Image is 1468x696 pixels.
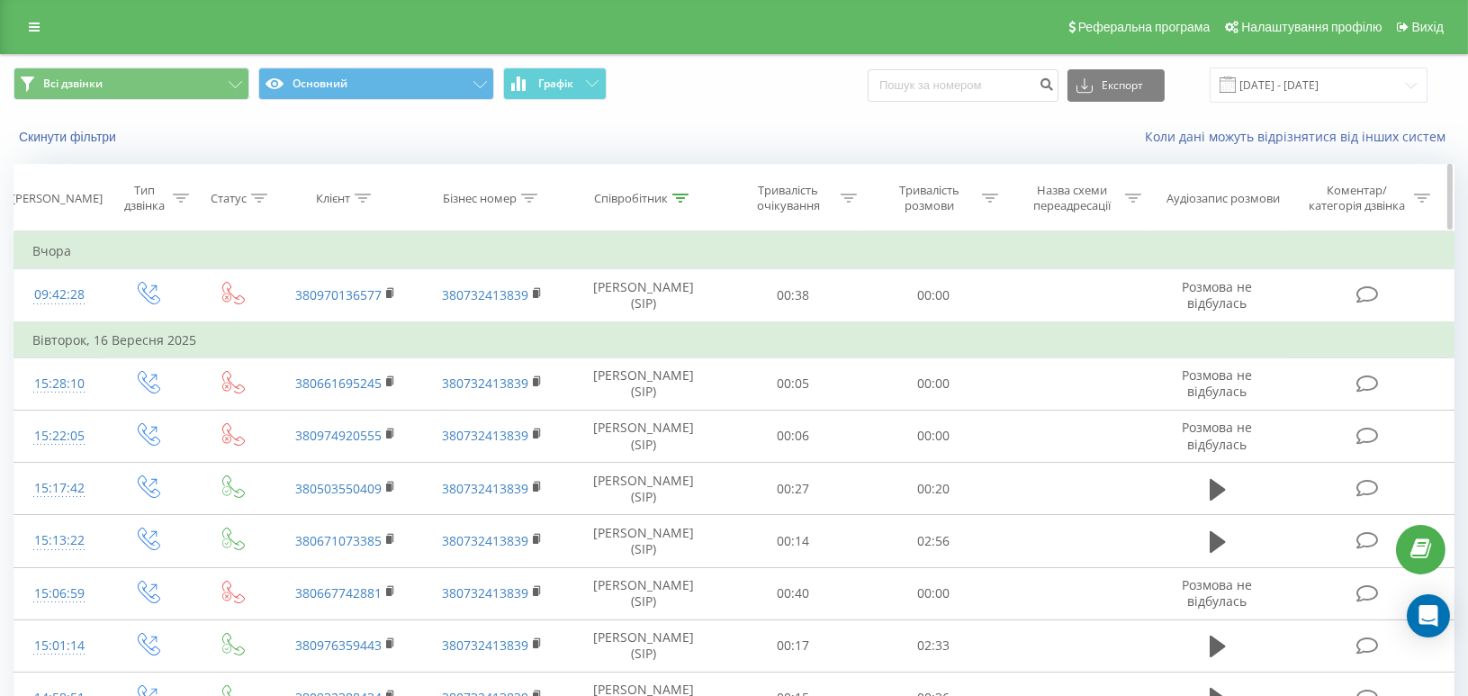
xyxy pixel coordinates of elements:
a: 380503550409 [295,480,382,497]
td: [PERSON_NAME] (SIP) [565,567,723,619]
a: 380732413839 [442,427,528,444]
td: Вівторок, 16 Вересня 2025 [14,322,1454,358]
td: [PERSON_NAME] (SIP) [565,515,723,567]
a: 380661695245 [295,375,382,392]
td: 02:56 [863,515,1004,567]
button: Скинути фільтри [14,129,125,145]
div: Open Intercom Messenger [1407,594,1450,637]
div: 15:28:10 [32,366,86,402]
td: [PERSON_NAME] (SIP) [565,463,723,515]
div: Тривалість розмови [881,183,977,213]
td: [PERSON_NAME] (SIP) [565,410,723,462]
td: 00:27 [723,463,863,515]
button: Всі дзвінки [14,68,249,100]
a: 380732413839 [442,286,528,303]
td: 00:00 [863,410,1004,462]
span: Графік [538,77,573,90]
div: Клієнт [316,191,350,206]
button: Графік [503,68,607,100]
span: Реферальна програма [1078,20,1211,34]
span: Розмова не відбулась [1183,278,1253,312]
div: Бізнес номер [443,191,517,206]
td: 00:05 [723,357,863,410]
div: [PERSON_NAME] [12,191,103,206]
a: 380732413839 [442,532,528,549]
a: 380974920555 [295,427,382,444]
span: Вихід [1412,20,1444,34]
td: 00:00 [863,357,1004,410]
a: 380732413839 [442,480,528,497]
td: 00:06 [723,410,863,462]
span: Всі дзвінки [43,77,103,91]
a: Коли дані можуть відрізнятися вiд інших систем [1145,128,1454,145]
a: 380667742881 [295,584,382,601]
a: 380732413839 [442,584,528,601]
td: 00:14 [723,515,863,567]
div: Назва схеми переадресації [1024,183,1121,213]
div: Співробітник [594,191,668,206]
div: Аудіозапис розмови [1166,191,1280,206]
td: 02:33 [863,619,1004,672]
div: Тип дзвінка [120,183,168,213]
a: 380970136577 [295,286,382,303]
div: 15:17:42 [32,471,86,506]
button: Експорт [1067,69,1165,102]
td: [PERSON_NAME] (SIP) [565,357,723,410]
td: Вчора [14,233,1454,269]
div: Статус [211,191,247,206]
td: [PERSON_NAME] (SIP) [565,619,723,672]
a: 380732413839 [442,375,528,392]
td: 00:20 [863,463,1004,515]
div: 09:42:28 [32,277,86,312]
div: Коментар/категорія дзвінка [1304,183,1409,213]
div: Тривалість очікування [740,183,836,213]
div: 15:06:59 [32,576,86,611]
td: [PERSON_NAME] (SIP) [565,269,723,322]
a: 380732413839 [442,637,528,654]
td: 00:00 [863,269,1004,322]
span: Розмова не відбулась [1183,576,1253,610]
div: 15:22:05 [32,419,86,454]
td: 00:17 [723,619,863,672]
span: Налаштування профілю [1241,20,1382,34]
button: Основний [258,68,494,100]
a: 380671073385 [295,532,382,549]
input: Пошук за номером [868,69,1058,102]
span: Розмова не відбулась [1183,419,1253,452]
td: 00:40 [723,567,863,619]
div: 15:13:22 [32,523,86,558]
td: 00:00 [863,567,1004,619]
a: 380976359443 [295,637,382,654]
span: Розмова не відбулась [1183,366,1253,400]
div: 15:01:14 [32,628,86,664]
td: 00:38 [723,269,863,322]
